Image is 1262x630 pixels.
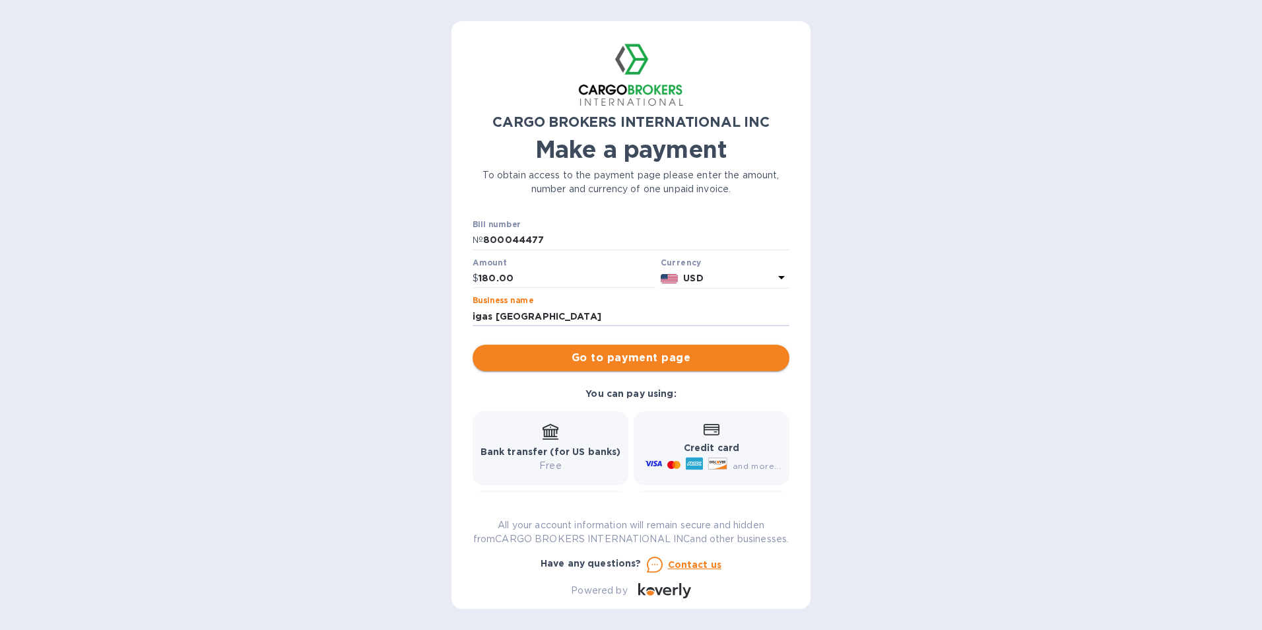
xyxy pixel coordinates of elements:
p: To obtain access to the payment page please enter the amount, number and currency of one unpaid i... [473,168,789,196]
input: 0.00 [479,269,655,289]
p: Free [481,459,621,473]
h1: Make a payment [473,135,789,163]
button: Go to payment page [473,345,789,371]
p: $ [473,271,479,285]
label: Bill number [473,221,520,229]
u: Contact us [668,559,722,570]
input: Enter business name [473,306,789,326]
b: Have any questions? [541,558,642,569]
input: Enter bill number [483,230,789,250]
p: All your account information will remain secure and hidden from CARGO BROKERS INTERNATIONAL INC a... [473,518,789,546]
span: Go to payment page [483,350,779,366]
label: Amount [473,259,506,267]
b: Bank transfer (for US banks) [481,446,621,457]
img: USD [661,274,679,283]
b: Currency [661,258,702,267]
b: You can pay using: [585,388,676,399]
label: Business name [473,297,533,305]
span: and more... [733,461,781,471]
b: CARGO BROKERS INTERNATIONAL INC [492,114,770,130]
p: № [473,233,483,247]
b: USD [683,273,703,283]
b: Credit card [684,442,739,453]
p: Powered by [571,584,627,598]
